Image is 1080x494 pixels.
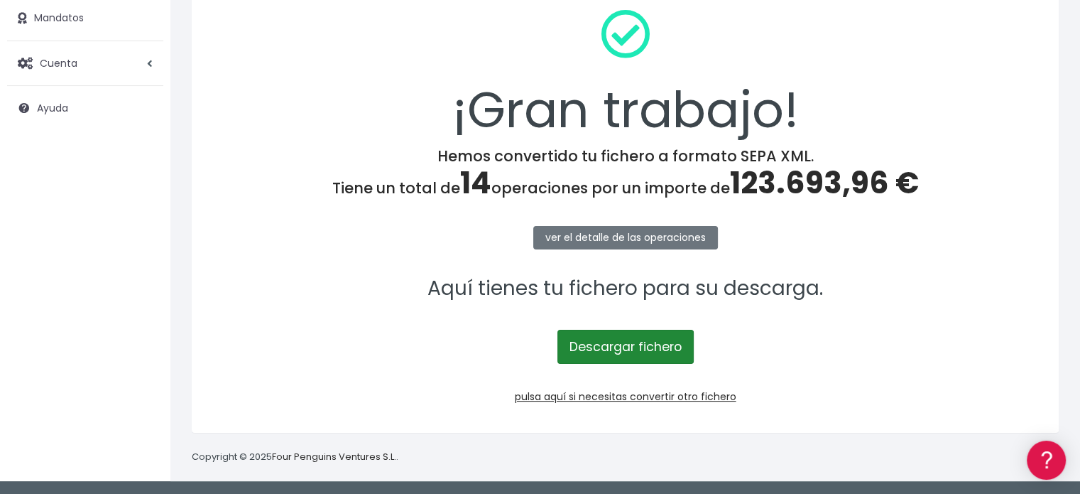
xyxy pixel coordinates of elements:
a: Formatos [14,180,270,202]
a: Ayuda [7,93,163,123]
a: Perfiles de empresas [14,246,270,268]
a: General [14,305,270,327]
button: Contáctanos [14,380,270,405]
a: Videotutoriales [14,224,270,246]
p: Copyright © 2025 . [192,450,398,465]
span: Cuenta [40,55,77,70]
a: Four Penguins Ventures S.L. [272,450,396,463]
a: Problemas habituales [14,202,270,224]
a: ver el detalle de las operaciones [533,226,718,249]
a: API [14,363,270,385]
span: 123.693,96 € [730,162,919,204]
a: Descargar fichero [557,330,694,364]
a: pulsa aquí si necesitas convertir otro fichero [515,390,736,404]
div: Información general [14,99,270,112]
h4: Hemos convertido tu fichero a formato SEPA XML. Tiene un total de operaciones por un importe de [210,147,1040,201]
a: Cuenta [7,48,163,78]
span: 14 [460,162,491,204]
a: POWERED BY ENCHANT [195,409,273,423]
a: Mandatos [7,4,163,33]
a: Información general [14,121,270,143]
div: Facturación [14,282,270,296]
div: Programadores [14,341,270,355]
span: Ayuda [37,101,68,115]
p: Aquí tienes tu fichero para su descarga. [210,273,1040,305]
div: Convertir ficheros [14,157,270,171]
